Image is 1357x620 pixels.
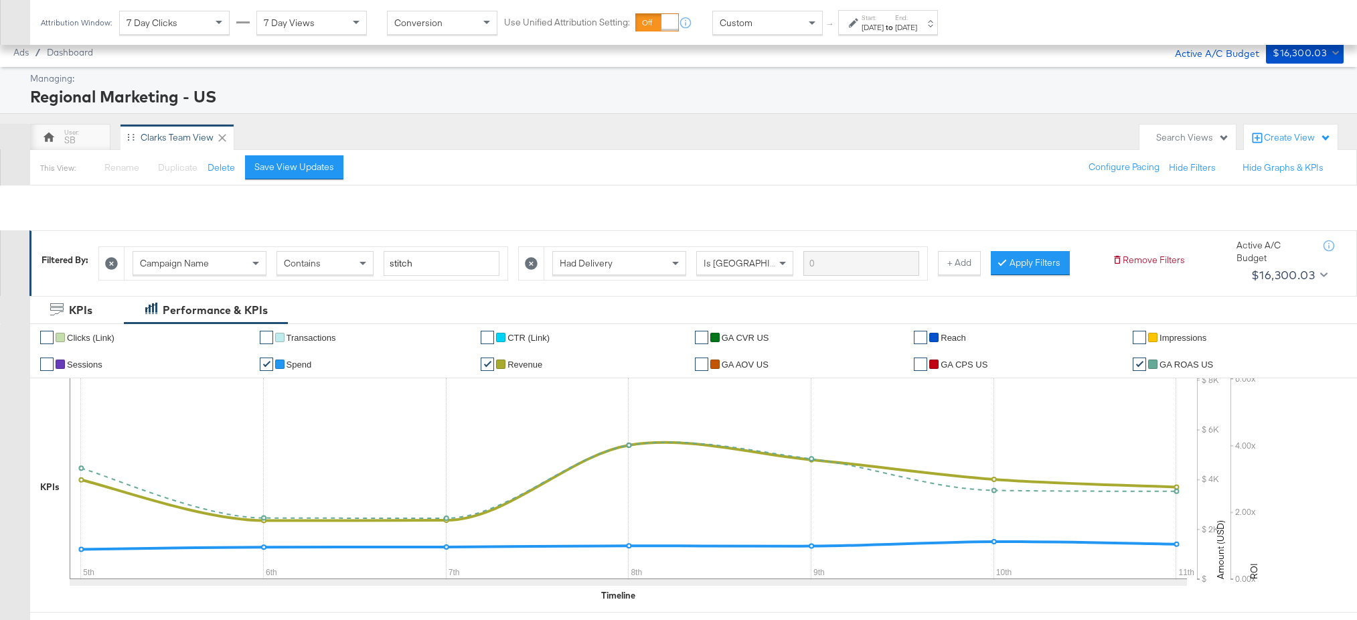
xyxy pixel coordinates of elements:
[720,17,752,29] span: Custom
[104,161,139,173] span: Rename
[40,163,76,173] div: This View:
[722,333,769,343] span: GA CVR US
[254,161,334,173] div: Save View Updates
[1079,155,1169,179] button: Configure Pacing
[507,360,542,370] span: Revenue
[29,47,47,58] span: /
[1236,239,1310,264] div: Active A/C Budget
[1161,42,1259,62] div: Active A/C Budget
[704,257,806,269] span: Is [GEOGRAPHIC_DATA]
[13,47,29,58] span: Ads
[260,331,273,344] a: ✔
[695,358,708,371] a: ✔
[1273,45,1327,62] div: $16,300.03
[394,17,443,29] span: Conversion
[895,13,917,22] label: End:
[941,360,987,370] span: GA CPS US
[1169,161,1216,174] button: Hide Filters
[158,161,197,173] span: Duplicate
[862,13,884,22] label: Start:
[504,16,630,29] label: Use Unified Attribution Setting:
[67,360,102,370] span: Sessions
[264,17,315,29] span: 7 Day Views
[938,251,981,275] button: + Add
[47,47,93,58] a: Dashboard
[914,331,927,344] a: ✔
[914,358,927,371] a: ✔
[1112,254,1185,266] button: Remove Filters
[384,251,499,276] input: Enter a search term
[140,257,209,269] span: Campaign Name
[991,251,1070,275] button: Apply Filters
[1156,131,1229,144] div: Search Views
[507,333,550,343] span: CTR (Link)
[803,251,919,276] input: Enter a search term
[1214,520,1226,579] text: Amount (USD)
[40,481,60,493] div: KPIs
[601,589,635,602] div: Timeline
[284,257,321,269] span: Contains
[1246,264,1330,286] button: $16,300.03
[695,331,708,344] a: ✔
[481,331,494,344] a: ✔
[722,360,769,370] span: GA AOV US
[287,333,336,343] span: Transactions
[1133,358,1146,371] a: ✔
[1248,563,1260,579] text: ROI
[941,333,966,343] span: Reach
[40,331,54,344] a: ✔
[40,358,54,371] a: ✔
[30,85,1340,108] div: Regional Marketing - US
[1160,360,1213,370] span: GA ROAS US
[1133,331,1146,344] a: ✔
[260,358,273,371] a: ✔
[884,22,895,32] strong: to
[141,131,214,144] div: Clarks Team View
[69,303,92,318] div: KPIs
[30,72,1340,85] div: Managing:
[895,22,917,33] div: [DATE]
[481,358,494,371] a: ✔
[1251,265,1315,285] div: $16,300.03
[1243,161,1324,174] button: Hide Graphs & KPIs
[245,155,343,179] button: Save View Updates
[1266,42,1344,64] button: $16,300.03
[127,133,135,141] div: Drag to reorder tab
[64,134,76,147] div: SB
[1160,333,1206,343] span: Impressions
[862,22,884,33] div: [DATE]
[208,161,235,174] button: Delete
[287,360,312,370] span: Spend
[1264,131,1331,145] div: Create View
[67,333,114,343] span: Clicks (Link)
[127,17,177,29] span: 7 Day Clicks
[163,303,268,318] div: Performance & KPIs
[824,23,837,27] span: ↑
[40,18,112,27] div: Attribution Window:
[42,254,88,266] div: Filtered By:
[560,257,613,269] span: Had Delivery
